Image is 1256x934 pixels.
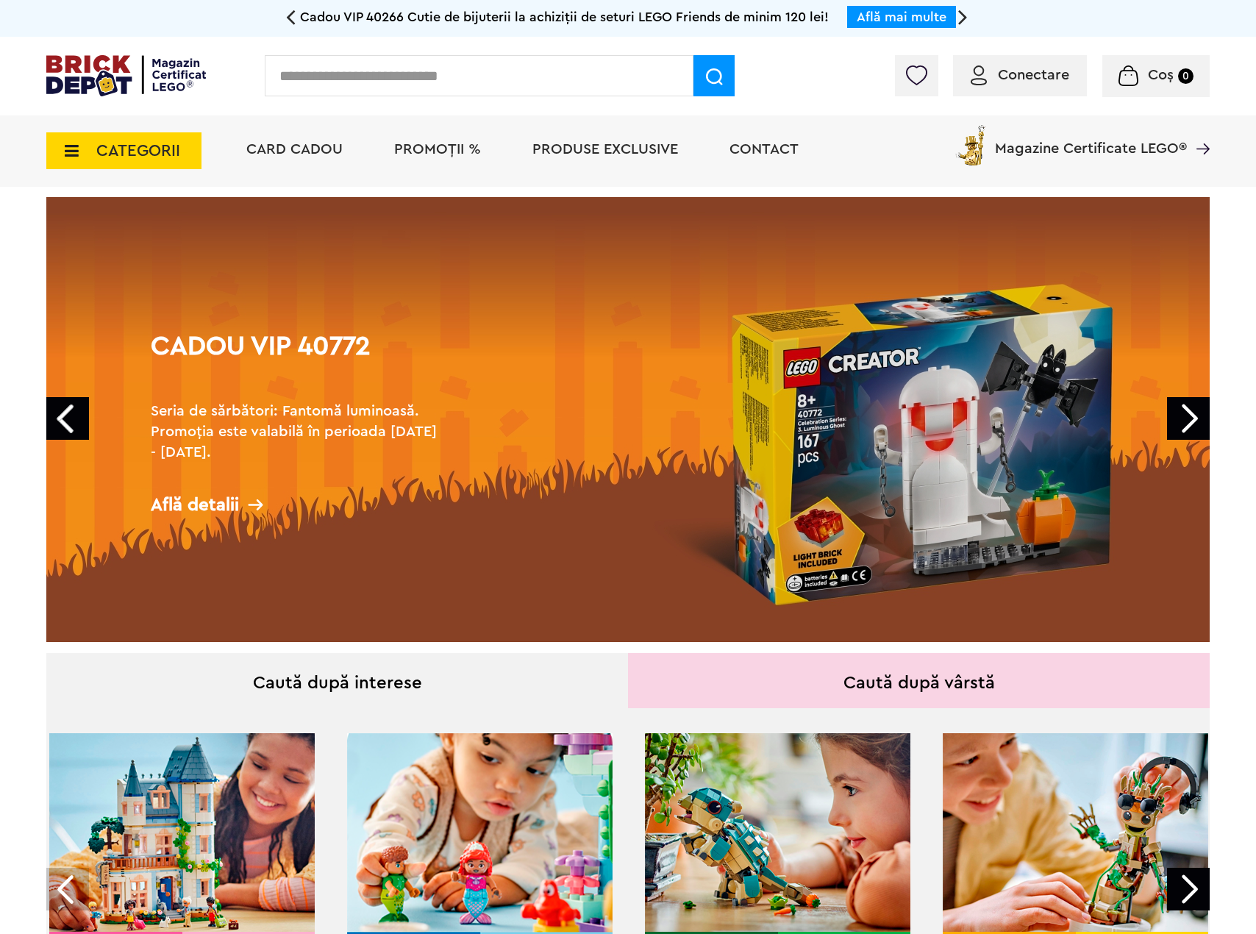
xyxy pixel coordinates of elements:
[1178,68,1193,84] small: 0
[628,653,1210,708] div: Caută după vârstă
[151,496,445,514] div: Află detalii
[1167,397,1210,440] a: Next
[1187,122,1210,137] a: Magazine Certificate LEGO®
[151,333,445,386] h1: Cadou VIP 40772
[46,653,628,708] div: Caută după interese
[246,142,343,157] a: Card Cadou
[995,122,1187,156] span: Magazine Certificate LEGO®
[394,142,481,157] a: PROMOȚII %
[151,401,445,463] h2: Seria de sărbători: Fantomă luminoasă. Promoția este valabilă în perioada [DATE] - [DATE].
[998,68,1069,82] span: Conectare
[857,10,946,24] a: Află mai multe
[1148,68,1174,82] span: Coș
[46,397,89,440] a: Prev
[46,197,1210,642] a: Cadou VIP 40772Seria de sărbători: Fantomă luminoasă. Promoția este valabilă în perioada [DATE] -...
[971,68,1069,82] a: Conectare
[729,142,799,157] a: Contact
[300,10,829,24] span: Cadou VIP 40266 Cutie de bijuterii la achiziții de seturi LEGO Friends de minim 120 lei!
[96,143,180,159] span: CATEGORII
[532,142,678,157] a: Produse exclusive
